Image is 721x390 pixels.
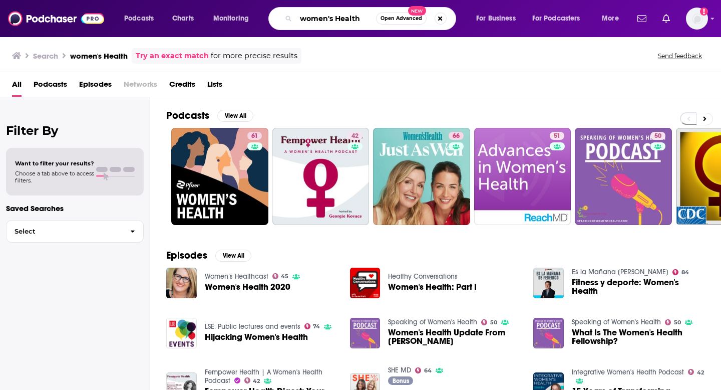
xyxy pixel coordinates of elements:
[205,322,300,331] a: LSE: Public lectures and events
[117,11,167,27] button: open menu
[169,76,195,97] a: Credits
[272,273,289,279] a: 45
[376,13,427,25] button: Open AdvancedNew
[388,328,521,345] span: Women's Health Update From [PERSON_NAME]
[172,12,194,26] span: Charts
[550,132,564,140] a: 51
[124,76,157,97] span: Networks
[70,51,128,61] h3: women's Health
[595,11,631,27] button: open menu
[700,8,708,16] svg: Add a profile image
[686,8,708,30] button: Show profile menu
[166,109,253,122] a: PodcastsView All
[672,269,689,275] a: 84
[674,320,681,325] span: 50
[572,328,705,345] a: What Is The Women's Health Fellowship?
[633,10,650,27] a: Show notifications dropdown
[476,12,516,26] span: For Business
[253,379,260,383] span: 42
[166,109,209,122] h2: Podcasts
[244,377,260,383] a: 42
[205,368,322,385] a: Fempower Health | A Women's Health Podcast
[415,367,432,373] a: 64
[469,11,528,27] button: open menu
[350,318,381,348] a: Women's Health Update From Dr. Thacker
[215,250,251,262] button: View All
[166,318,197,348] img: Hijacking Women's Health
[388,318,477,326] a: Speaking of Women's Health
[575,128,672,225] a: 50
[304,323,320,329] a: 74
[393,378,409,384] span: Bonus
[213,12,249,26] span: Monitoring
[388,328,521,345] a: Women's Health Update From Dr. Thacker
[572,368,684,376] a: Integrative Women's Health Podcast
[166,11,200,27] a: Charts
[388,272,458,281] a: Healthy Conversations
[688,369,704,375] a: 42
[166,249,207,262] h2: Episodes
[697,370,704,375] span: 42
[665,319,681,325] a: 50
[533,318,564,348] img: What Is The Women's Health Fellowship?
[602,12,619,26] span: More
[166,268,197,298] img: Women's Health 2020
[272,128,370,225] a: 42
[686,8,708,30] img: User Profile
[313,324,320,329] span: 74
[572,318,661,326] a: Speaking of Women's Health
[296,11,376,27] input: Search podcasts, credits, & more...
[217,110,253,122] button: View All
[205,272,268,281] a: Women’s Healthcast
[251,131,258,141] span: 61
[490,320,497,325] span: 50
[532,12,580,26] span: For Podcasters
[33,51,58,61] h3: Search
[658,10,674,27] a: Show notifications dropdown
[474,128,571,225] a: 51
[278,7,466,30] div: Search podcasts, credits, & more...
[171,128,268,225] a: 61
[12,76,22,97] a: All
[449,132,464,140] a: 66
[34,76,67,97] a: Podcasts
[526,11,595,27] button: open menu
[8,9,104,28] img: Podchaser - Follow, Share and Rate Podcasts
[15,160,94,167] span: Want to filter your results?
[373,128,470,225] a: 66
[166,249,251,262] a: EpisodesView All
[388,283,477,291] a: Women's Health: Part I
[408,6,426,16] span: New
[350,268,381,298] img: Women's Health: Part I
[207,76,222,97] a: Lists
[453,131,460,141] span: 66
[572,278,705,295] a: Fitness y deporte: Women's Health
[79,76,112,97] a: Episodes
[424,368,432,373] span: 64
[281,274,288,279] span: 45
[686,8,708,30] span: Logged in as abbymayo
[247,132,262,140] a: 61
[6,220,144,243] button: Select
[15,170,94,184] span: Choose a tab above to access filters.
[136,50,209,62] a: Try an exact match
[481,319,497,325] a: 50
[206,11,262,27] button: open menu
[205,333,308,341] a: Hijacking Women's Health
[533,268,564,298] img: Fitness y deporte: Women's Health
[554,131,560,141] span: 51
[388,366,411,374] a: SHE MD
[205,283,290,291] a: Women's Health 2020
